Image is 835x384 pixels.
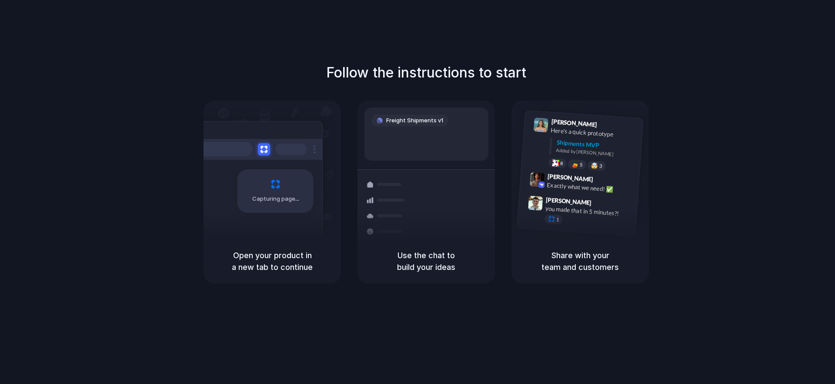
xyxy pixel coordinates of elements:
[522,249,638,273] h5: Share with your team and customers
[547,172,593,184] span: [PERSON_NAME]
[591,162,598,169] div: 🤯
[580,162,583,167] span: 5
[252,195,301,203] span: Capturing page
[545,204,632,219] div: you made that in 5 minutes?!
[556,147,636,159] div: Added by [PERSON_NAME]
[214,249,331,273] h5: Open your product in a new tab to continue
[556,138,637,152] div: Shipments MVP
[596,175,614,186] span: 9:42 AM
[547,180,634,195] div: Exactly what we need! ✅
[368,249,484,273] h5: Use the chat to build your ideas
[560,161,563,165] span: 8
[546,195,592,207] span: [PERSON_NAME]
[551,117,597,129] span: [PERSON_NAME]
[551,126,638,141] div: Here's a quick prototype
[556,217,559,222] span: 1
[326,62,526,83] h1: Follow the instructions to start
[600,121,618,131] span: 9:41 AM
[594,199,612,209] span: 9:47 AM
[599,164,602,168] span: 3
[386,116,443,125] span: Freight Shipments v1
